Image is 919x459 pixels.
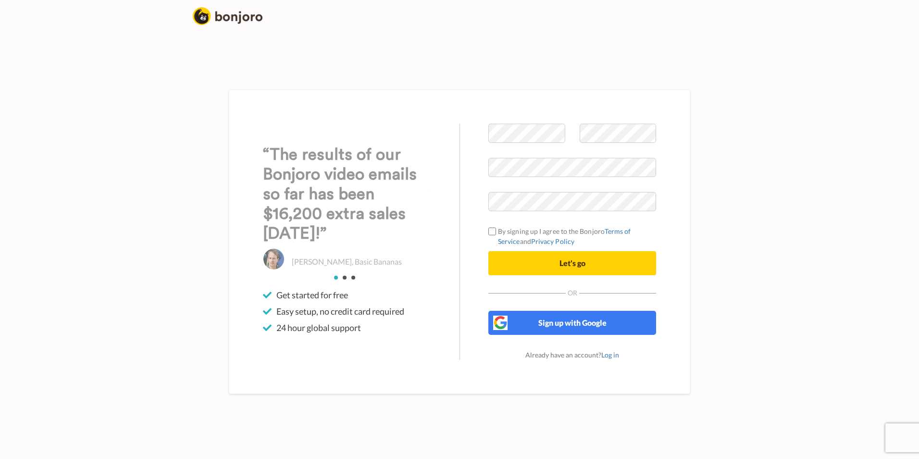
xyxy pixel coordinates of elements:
[292,256,402,268] p: [PERSON_NAME], Basic Bananas
[193,7,262,25] img: logo_full.png
[498,227,631,245] a: Terms of Service
[559,258,585,268] span: Let's go
[601,351,619,359] a: Log in
[525,351,619,359] span: Already have an account?
[276,322,361,333] span: 24 hour global support
[263,248,285,270] img: Christo Hall, Basic Bananas
[488,311,656,335] button: Sign up with Google
[531,237,574,245] a: Privacy Policy
[488,228,496,235] input: By signing up I agree to the BonjoroTerms of ServiceandPrivacy Policy
[263,145,431,243] h3: “The results of our Bonjoro video emails so far has been $16,200 extra sales [DATE]!”
[276,306,404,317] span: Easy setup, no credit card required
[538,318,607,327] span: Sign up with Google
[566,290,579,296] span: Or
[488,251,656,275] button: Let's go
[276,289,348,301] span: Get started for free
[488,226,656,246] label: By signing up I agree to the Bonjoro and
